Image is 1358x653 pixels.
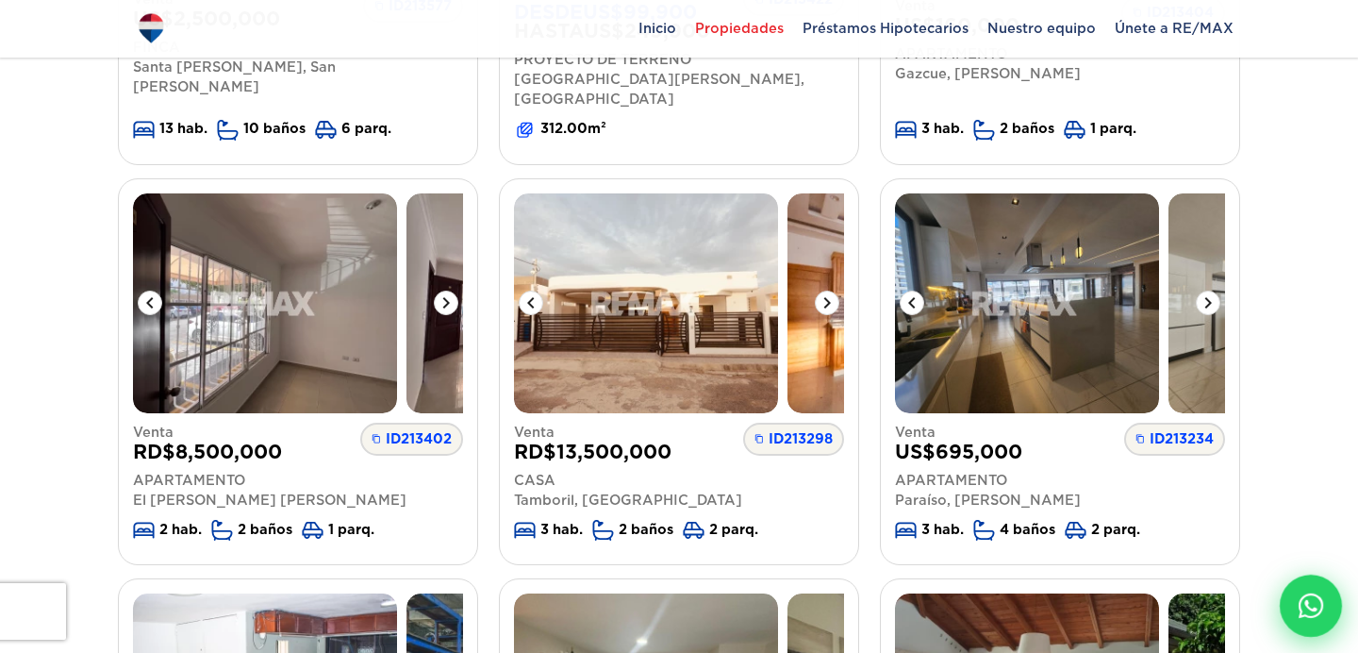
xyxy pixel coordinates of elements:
[1064,121,1085,139] img: Icono de parking
[1065,522,1086,540] img: Icono de parking
[592,520,614,541] img: Icono de bathrooms
[973,520,1055,541] li: 4 baños
[211,520,292,541] li: 2 baños
[895,193,1159,413] img: Apartamento
[973,520,995,541] img: Icono de bathrooms
[302,522,323,540] img: Icono de parking
[406,193,671,413] img: Apartamento
[514,471,844,491] p: Casa
[881,179,1239,564] a: ApartamentoApartamentoID213234VentaUS$695,000ApartamentoParaíso, [PERSON_NAME]Icono de bedrooms3 ...
[978,14,1105,42] span: Nuestro equipo
[133,491,463,511] p: El [PERSON_NAME] [PERSON_NAME]
[514,50,844,70] p: Proyecto de Terreno
[514,443,844,461] span: RD $ 13,500,000
[514,70,844,109] p: [GEOGRAPHIC_DATA][PERSON_NAME], [GEOGRAPHIC_DATA]
[360,423,463,456] span: ID213402
[514,522,536,540] img: Icono de bedrooms
[1105,14,1243,42] span: Únete a RE/MAX
[683,522,704,540] img: Icono de parking
[133,522,155,540] img: Icono de bedrooms
[514,119,606,141] li: 312.00m²
[793,14,978,42] span: Préstamos Hipotecarios
[133,423,463,443] span: Venta
[133,121,155,139] img: Icono de bedrooms
[895,520,964,541] li: 3 hab.
[133,58,463,97] p: Santa [PERSON_NAME], San [PERSON_NAME]
[895,522,917,540] img: Icono de bedrooms
[134,12,168,45] img: New_RMX_balloon_PANTONE
[1064,119,1136,140] li: 1 parq.
[500,179,858,564] a: CasaCasaID213298VentaRD$13,500,000CasaTamboril, [GEOGRAPHIC_DATA]Icono de bedrooms3 hab.Icono de ...
[514,491,844,511] p: Tamboril, [GEOGRAPHIC_DATA]
[973,119,1054,140] li: 2 baños
[629,14,686,42] span: Inicio
[787,193,1052,413] img: Casa
[1065,520,1140,541] li: 2 parq.
[514,520,583,541] li: 3 hab.
[315,121,337,139] img: Icono de parking
[133,443,463,461] span: RD $ 8,500,000
[514,119,536,141] img: Icono de land
[686,14,793,42] span: Propiedades
[973,120,995,141] img: Icono de bathrooms
[217,120,239,141] img: Icono de bathrooms
[119,179,477,564] a: ApartamentoApartamentoID213402VentaRD$8,500,000ApartamentoEl [PERSON_NAME] [PERSON_NAME]Icono de ...
[133,471,463,491] p: Apartamento
[217,119,306,140] li: 10 baños
[302,520,374,541] li: 1 parq.
[895,121,917,139] img: Icono de bedrooms
[895,491,1225,511] p: Paraíso, [PERSON_NAME]
[1124,423,1225,456] span: ID213234
[895,64,1225,84] p: Gazcue, [PERSON_NAME]
[743,423,844,456] span: ID213298
[895,423,1225,443] span: Venta
[514,193,778,413] img: Casa
[895,119,964,140] li: 3 hab.
[211,520,233,541] img: Icono de bathrooms
[514,423,844,443] span: Venta
[133,119,207,140] li: 13 hab.
[133,193,397,413] img: Apartamento
[683,520,758,541] li: 2 parq.
[895,471,1225,491] p: Apartamento
[315,119,391,140] li: 6 parq.
[592,520,673,541] li: 2 baños
[133,520,202,541] li: 2 hab.
[895,443,1225,461] span: US $ 695,000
